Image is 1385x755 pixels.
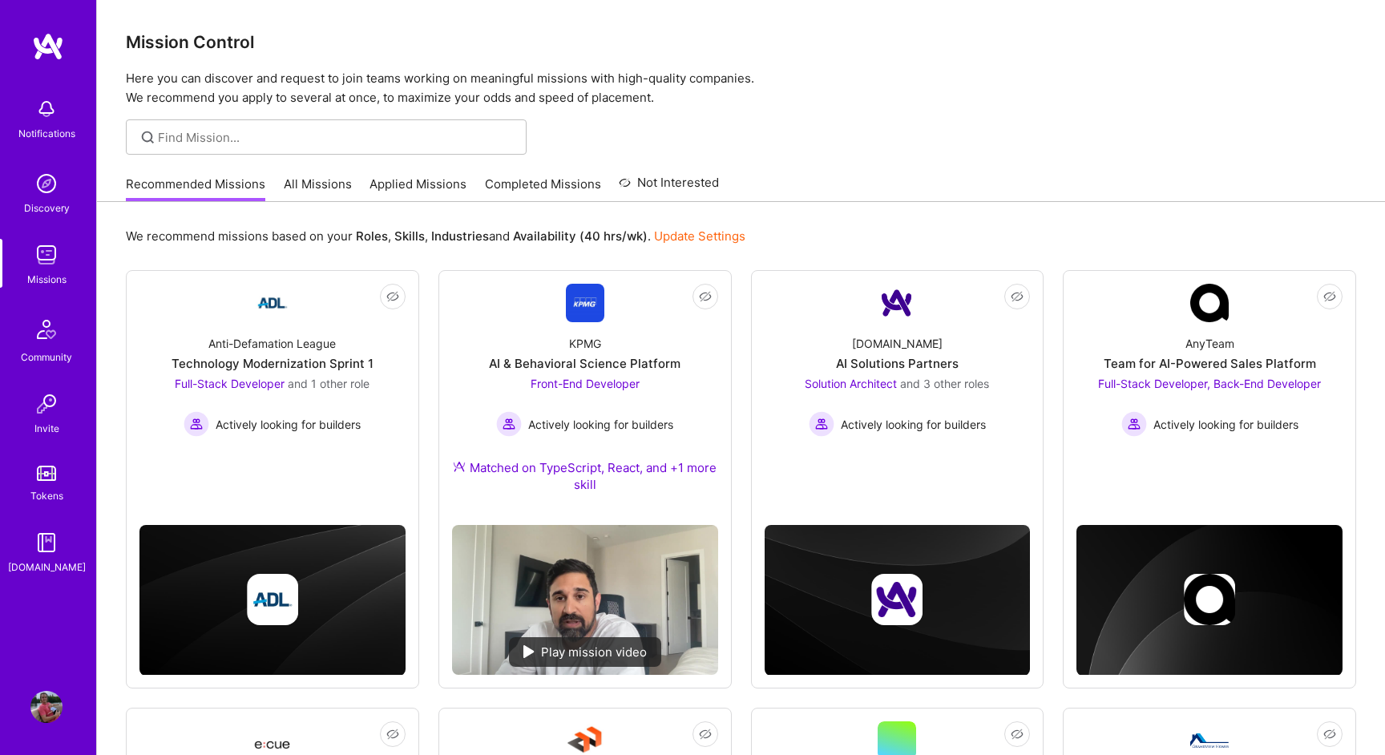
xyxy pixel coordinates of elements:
input: Find Mission... [158,129,515,146]
i: icon EyeClosed [699,290,712,303]
img: Ateam Purple Icon [453,460,466,473]
a: Completed Missions [485,176,601,202]
img: discovery [30,168,63,200]
span: Actively looking for builders [216,416,361,433]
a: Not Interested [619,173,719,202]
a: Company LogoKPMGAI & Behavioral Science PlatformFront-End Developer Actively looking for builders... [452,284,718,512]
p: We recommend missions based on your , , and . [126,228,745,244]
span: Actively looking for builders [1153,416,1298,433]
span: Actively looking for builders [528,416,673,433]
img: Actively looking for builders [184,411,209,437]
i: icon SearchGrey [139,128,157,147]
b: Industries [431,228,489,244]
div: Community [21,349,72,365]
img: Invite [30,388,63,420]
div: Team for AI-Powered Sales Platform [1104,355,1316,372]
img: cover [1076,525,1343,676]
img: Actively looking for builders [496,411,522,437]
img: Actively looking for builders [1121,411,1147,437]
a: Company Logo[DOMAIN_NAME]AI Solutions PartnersSolution Architect and 3 other rolesActively lookin... [765,284,1031,473]
p: Here you can discover and request to join teams working on meaningful missions with high-quality ... [126,69,1356,107]
i: icon EyeClosed [1323,728,1336,741]
span: and 3 other roles [900,377,989,390]
i: icon EyeClosed [699,728,712,741]
b: Skills [394,228,425,244]
img: No Mission [452,525,718,675]
div: Anti-Defamation League [208,335,336,352]
h3: Mission Control [126,32,1356,52]
div: Tokens [30,487,63,504]
img: play [523,645,535,658]
a: User Avatar [26,691,67,723]
div: [DOMAIN_NAME] [8,559,86,575]
i: icon EyeClosed [386,728,399,741]
img: guide book [30,527,63,559]
img: Company logo [871,574,923,625]
div: KPMG [569,335,601,352]
img: Company logo [1184,574,1235,625]
div: AI & Behavioral Science Platform [489,355,680,372]
i: icon EyeClosed [1011,728,1024,741]
img: Company Logo [878,284,916,322]
img: Actively looking for builders [809,411,834,437]
div: Notifications [18,125,75,142]
img: Company Logo [253,284,292,322]
span: Actively looking for builders [841,416,986,433]
img: Company Logo [1190,284,1229,322]
a: Applied Missions [369,176,466,202]
a: Company LogoAnyTeamTeam for AI-Powered Sales PlatformFull-Stack Developer, Back-End Developer Act... [1076,284,1343,473]
img: cover [139,525,406,676]
span: Full-Stack Developer [175,377,285,390]
i: icon EyeClosed [1011,290,1024,303]
b: Availability (40 hrs/wk) [513,228,648,244]
span: Front-End Developer [531,377,640,390]
div: Missions [27,271,67,288]
img: tokens [37,466,56,481]
a: Recommended Missions [126,176,265,202]
img: teamwork [30,239,63,271]
i: icon EyeClosed [386,290,399,303]
div: Matched on TypeScript, React, and +1 more skill [452,459,718,493]
a: Company LogoAnti-Defamation LeagueTechnology Modernization Sprint 1Full-Stack Developer and 1 oth... [139,284,406,473]
img: Community [27,310,66,349]
div: [DOMAIN_NAME] [852,335,943,352]
img: Company logo [247,574,298,625]
span: Solution Architect [805,377,897,390]
div: AI Solutions Partners [836,355,959,372]
i: icon EyeClosed [1323,290,1336,303]
div: Play mission video [509,637,661,667]
div: Technology Modernization Sprint 1 [172,355,374,372]
img: logo [32,32,64,61]
img: cover [765,525,1031,676]
div: AnyTeam [1185,335,1234,352]
b: Roles [356,228,388,244]
a: Update Settings [654,228,745,244]
img: Company Logo [1190,733,1229,748]
div: Discovery [24,200,70,216]
span: Full-Stack Developer, Back-End Developer [1098,377,1321,390]
img: bell [30,93,63,125]
img: User Avatar [30,691,63,723]
img: Company Logo [566,284,604,322]
a: All Missions [284,176,352,202]
div: Invite [34,420,59,437]
img: Company Logo [253,726,292,755]
span: and 1 other role [288,377,369,390]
